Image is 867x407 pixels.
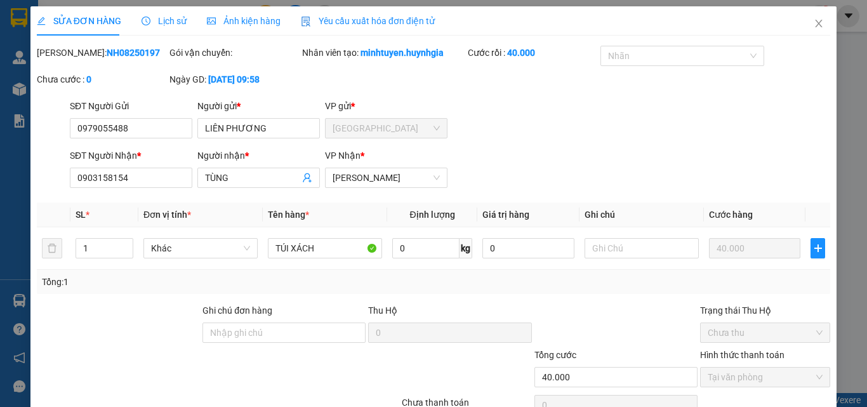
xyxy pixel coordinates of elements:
span: close [814,18,824,29]
span: Gửi: [11,11,30,24]
input: Ghi Chú [585,238,699,258]
th: Ghi chú [579,203,704,227]
span: Yêu cầu xuất hóa đơn điện tử [301,16,435,26]
div: Người gửi [197,99,320,113]
span: Lịch sử [142,16,187,26]
div: Trạng thái Thu Hộ [700,304,830,317]
span: Khác [151,239,250,258]
span: Cước hàng [709,210,753,220]
div: [PERSON_NAME]: [37,46,167,60]
span: Nhận: [149,11,179,24]
div: 40.000 [10,80,142,95]
span: SỬA ĐƠN HÀNG [37,16,121,26]
input: Ghi chú đơn hàng [202,323,366,343]
div: 0903158154 [149,55,250,72]
span: VP Nhận [325,150,361,161]
b: NH08250197 [107,48,160,58]
div: Người nhận [197,149,320,163]
span: Chưa thu [708,323,823,342]
b: 0 [86,74,91,84]
span: Tổng cước [534,350,576,360]
input: VD: Bàn, Ghế [268,238,382,258]
span: Giá trị hàng [482,210,529,220]
button: Close [801,6,837,42]
div: Tổng: 1 [42,275,336,289]
div: Nhân viên tạo: [302,46,465,60]
button: delete [42,238,62,258]
span: Tại văn phòng [708,368,823,387]
span: kg [460,238,472,258]
span: plus [811,243,824,253]
span: Định lượng [409,210,454,220]
span: Tên hàng [268,210,309,220]
div: Chưa cước : [37,72,167,86]
span: Đơn vị tính [143,210,191,220]
input: 0 [709,238,800,258]
button: plus [811,238,825,258]
div: [PERSON_NAME] [149,11,250,39]
span: Phạm Ngũ Lão [333,168,440,187]
div: Ngày GD: [169,72,300,86]
div: TÙNG [149,39,250,55]
span: Ninh Hòa [333,119,440,138]
label: Hình thức thanh toán [700,350,784,360]
b: minhtuyen.huynhgia [361,48,444,58]
span: Thu Hộ [368,305,397,316]
div: VP gửi [325,99,447,113]
span: picture [207,17,216,25]
div: LIÊN PHƯƠNG [11,39,140,55]
div: 0979055488 [11,55,140,72]
img: icon [301,17,311,27]
label: Ghi chú đơn hàng [202,305,272,316]
span: clock-circle [142,17,150,25]
span: Ảnh kiện hàng [207,16,281,26]
span: user-add [302,173,312,183]
div: SĐT Người Nhận [70,149,192,163]
div: SĐT Người Gửi [70,99,192,113]
div: Gói vận chuyển: [169,46,300,60]
b: [DATE] 09:58 [208,74,260,84]
span: SL [76,210,86,220]
span: Đã thu : [10,81,48,95]
b: 40.000 [507,48,535,58]
span: edit [37,17,46,25]
div: [GEOGRAPHIC_DATA] [11,11,140,39]
div: Cước rồi : [468,46,598,60]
